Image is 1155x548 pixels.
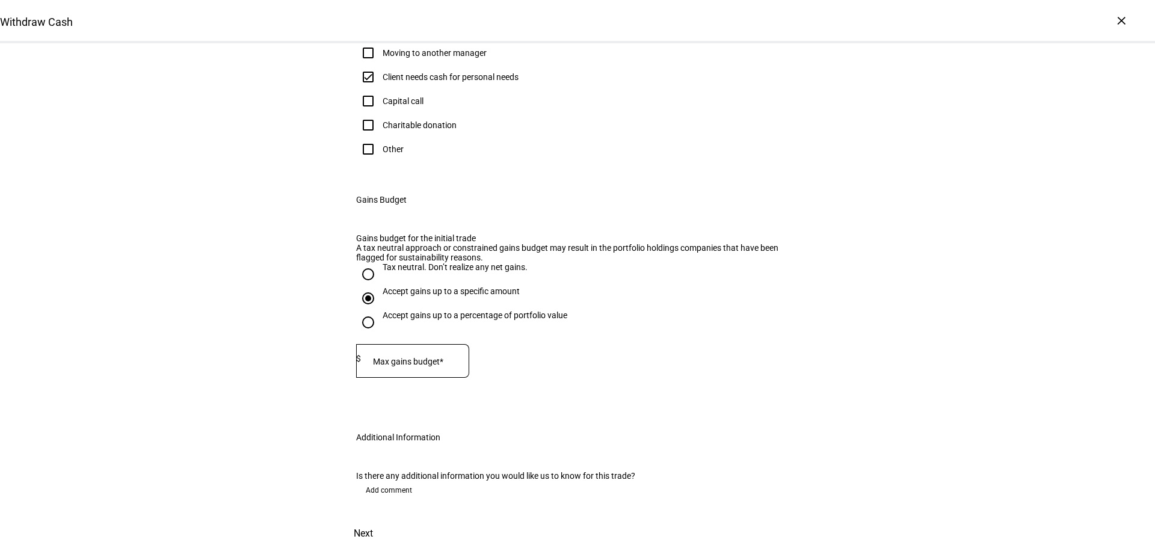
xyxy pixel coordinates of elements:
div: Charitable donation [383,120,457,130]
div: Moving to another manager [383,48,487,58]
div: Additional Information [356,433,440,442]
button: Next [337,519,390,548]
div: Is there any additional information you would like us to know for this trade? [356,471,799,481]
mat-label: Max gains budget* [373,357,443,366]
div: Gains Budget [356,195,407,205]
div: Client needs cash for personal needs [383,72,519,82]
span: Add comment [366,481,412,500]
button: Add comment [356,481,422,500]
span: Next [354,519,373,548]
div: Accept gains up to a specific amount [383,286,520,296]
div: Tax neutral. Don’t realize any net gains. [383,262,528,272]
div: Capital call [383,96,423,106]
div: × [1112,11,1131,30]
span: $ [356,354,361,363]
div: A tax neutral approach or constrained gains budget may result in the portfolio holdings companies... [356,243,799,262]
div: Other [383,144,404,154]
div: Gains budget for the initial trade [356,233,799,243]
div: Accept gains up to a percentage of portfolio value [383,310,567,320]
